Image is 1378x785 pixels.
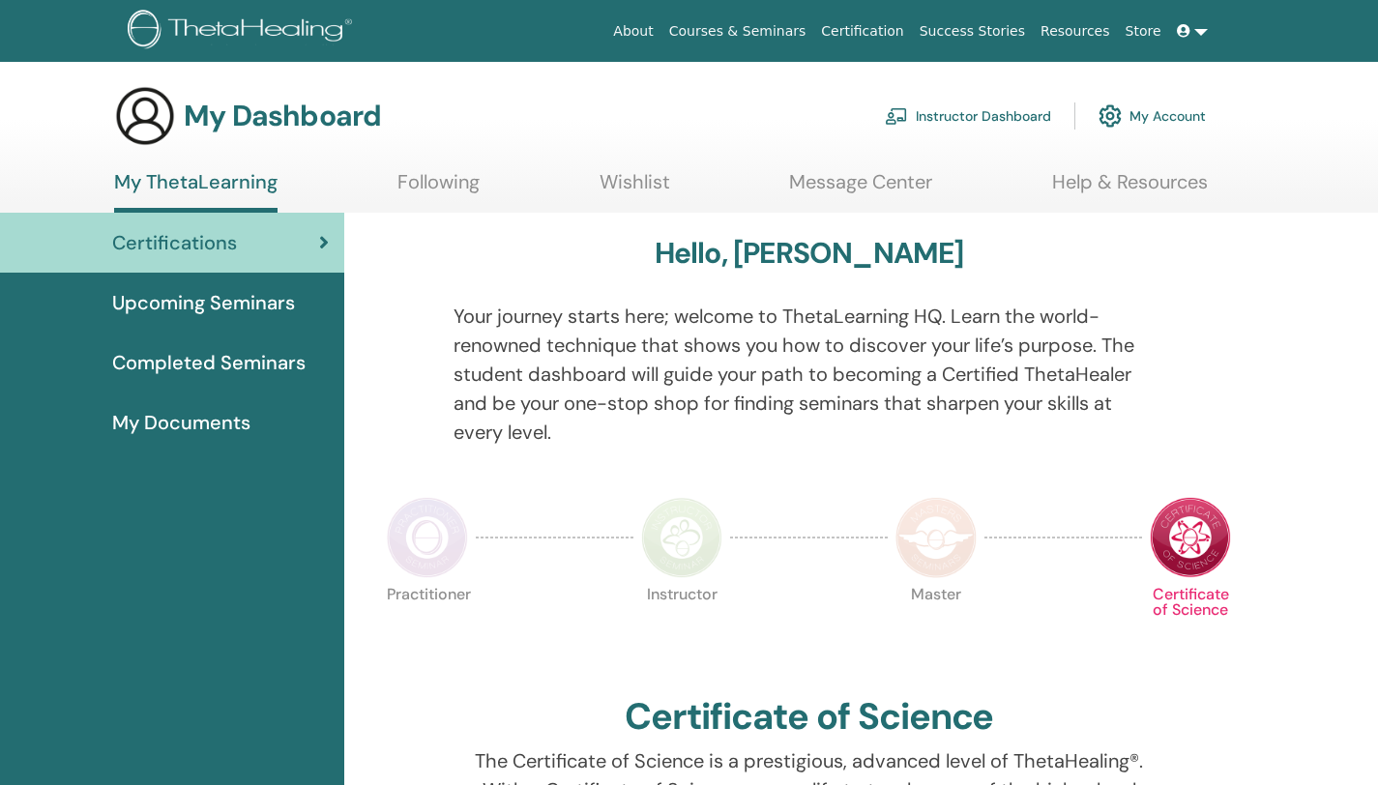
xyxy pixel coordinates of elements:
span: My Documents [112,408,250,437]
p: Practitioner [387,587,468,668]
a: Following [397,170,480,208]
a: Instructor Dashboard [885,95,1051,137]
span: Certifications [112,228,237,257]
a: Store [1118,14,1169,49]
img: Instructor [641,497,722,578]
p: Certificate of Science [1150,587,1231,668]
h3: My Dashboard [184,99,381,133]
h3: Hello, [PERSON_NAME] [655,236,964,271]
a: Success Stories [912,14,1033,49]
img: logo.png [128,10,359,53]
p: Your journey starts here; welcome to ThetaLearning HQ. Learn the world-renowned technique that sh... [454,302,1165,447]
img: Practitioner [387,497,468,578]
span: Upcoming Seminars [112,288,295,317]
a: Message Center [789,170,932,208]
p: Instructor [641,587,722,668]
span: Completed Seminars [112,348,306,377]
a: My ThetaLearning [114,170,278,213]
a: Help & Resources [1052,170,1208,208]
h2: Certificate of Science [625,695,994,740]
img: generic-user-icon.jpg [114,85,176,147]
a: Resources [1033,14,1118,49]
img: Certificate of Science [1150,497,1231,578]
a: Wishlist [600,170,670,208]
img: chalkboard-teacher.svg [885,107,908,125]
a: My Account [1099,95,1206,137]
img: cog.svg [1099,100,1122,132]
a: Courses & Seminars [661,14,814,49]
img: Master [895,497,977,578]
a: Certification [813,14,911,49]
a: About [605,14,660,49]
p: Master [895,587,977,668]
